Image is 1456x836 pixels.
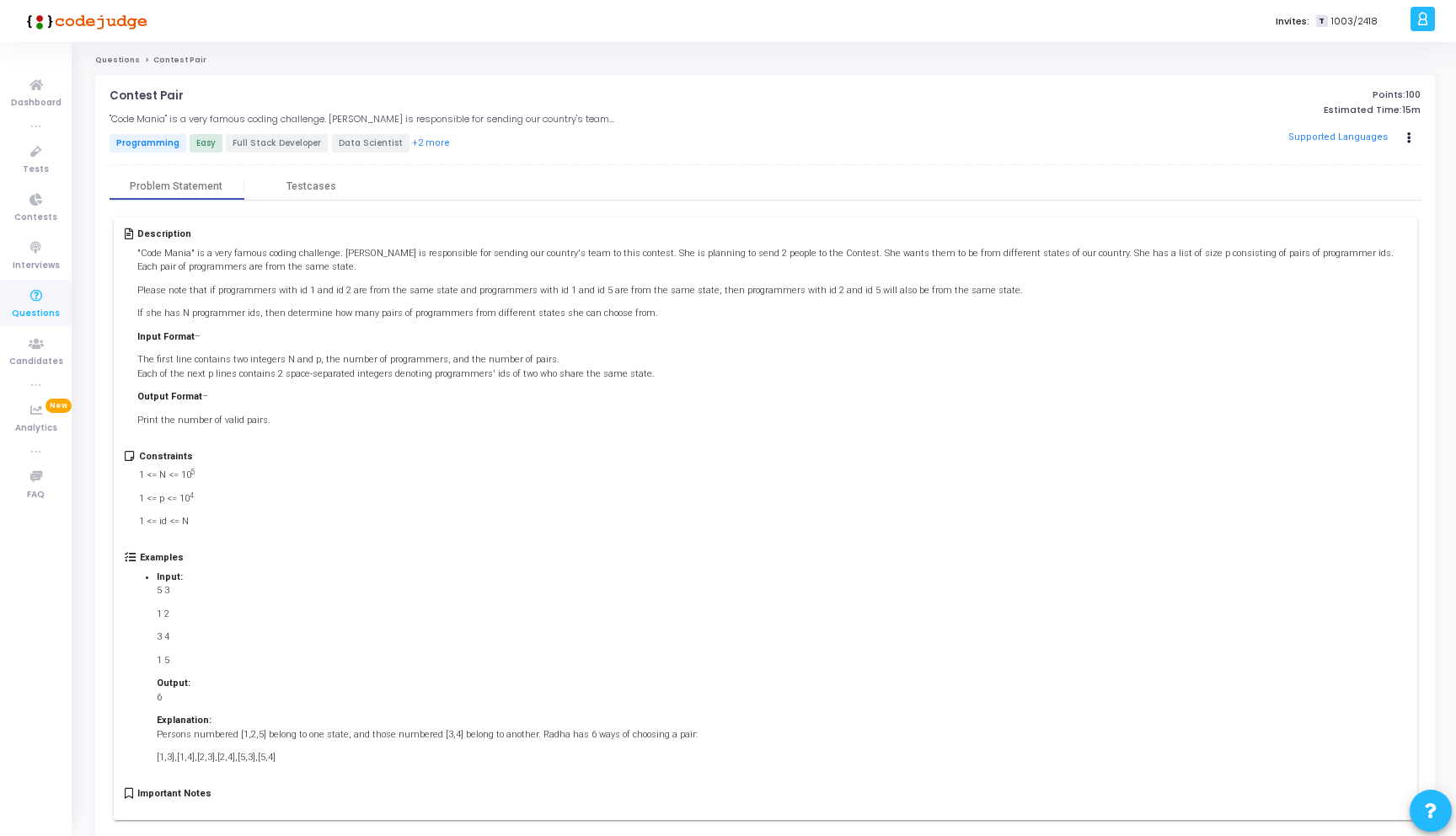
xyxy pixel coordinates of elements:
[13,259,60,273] span: Interviews
[1405,88,1421,101] span: 100
[14,211,57,225] span: Contests
[226,134,328,153] span: Full Stack Developer
[137,330,1405,345] p: –
[157,630,698,645] p: 3 4
[140,552,715,563] h5: Examples
[1331,14,1378,29] span: 1003/2418
[27,488,45,502] span: FAQ
[139,451,195,462] h5: Constraints
[137,390,1405,405] p: –
[411,136,451,152] button: +2 more
[130,180,222,193] div: Problem Statement
[139,492,195,506] p: 1 <= p <= 10
[157,728,698,742] p: Persons numbered [1,2,5] belong to one state, and those numbered [3,4] belong to another. Radha h...
[137,247,1405,275] p: "Code Mania" is a very famous coding challenge. [PERSON_NAME] is responsible for sending our coun...
[95,55,140,65] a: Questions
[332,134,409,153] span: Data Scientist
[139,469,195,483] p: 1 <= N <= 10
[11,96,62,110] span: Dashboard
[137,331,195,342] strong: Input Format
[157,654,698,668] p: 1 5
[21,4,147,38] img: logo
[157,584,698,598] p: 5 3
[12,307,60,321] span: Questions
[153,55,206,65] span: Contest Pair
[157,571,183,582] strong: Input:
[191,468,195,476] sup: 5
[15,421,57,436] span: Analytics
[23,163,49,177] span: Tests
[157,678,190,689] strong: Output:
[139,515,195,529] p: 1 <= id <= N
[110,134,186,153] span: Programming
[1398,126,1421,150] button: Actions
[45,399,72,413] span: New
[157,691,698,705] p: 6
[992,104,1421,115] p: Estimated Time:
[9,355,63,369] span: Candidates
[1276,14,1309,29] label: Invites:
[110,114,614,125] h5: "Code Mania" is a very famous coding challenge. [PERSON_NAME] is responsible for sending our coun...
[992,89,1421,100] p: Points:
[157,608,698,622] p: 1 2
[190,134,222,153] span: Easy
[137,788,211,799] h5: Important Notes
[1316,15,1327,28] span: T
[137,391,202,402] strong: Output Format
[110,89,184,103] p: Contest Pair
[137,228,1405,239] h5: Description
[157,751,698,765] p: [1,3],[1,4],[2,3],[2,4],[5,3],[5,4]
[286,180,336,193] div: Testcases
[1282,126,1393,151] button: Supported Languages
[190,491,194,500] sup: 4
[1402,104,1421,115] span: 15m
[137,307,1405,321] p: If she has N programmer ids, then determine how many pairs of programmers from different states s...
[137,353,1405,381] p: The first line contains two integers N and p, the number of programmers, and the number of pairs....
[137,284,1405,298] p: Please note that if programmers with id 1 and id 2 are from the same state and programmers with i...
[137,414,1405,428] p: Print the number of valid pairs.
[157,715,211,726] strong: Explanation:
[95,55,1435,66] nav: breadcrumb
